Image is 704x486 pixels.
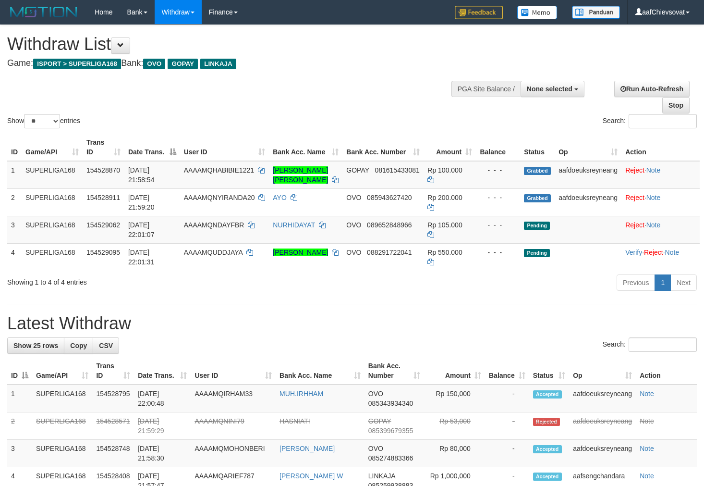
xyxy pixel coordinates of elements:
td: Rp 53,000 [424,412,485,440]
td: · [621,216,700,243]
td: 154528795 [92,385,134,412]
h1: Latest Withdraw [7,314,697,333]
span: [DATE] 21:59:20 [128,194,155,211]
th: Bank Acc. Number: activate to sort column ascending [342,134,424,161]
a: [PERSON_NAME] W [279,472,343,480]
span: Show 25 rows [13,342,58,349]
a: Copy [64,337,93,354]
td: - [485,412,529,440]
a: CSV [93,337,119,354]
td: aafdoeuksreyneang [555,188,621,216]
span: Rejected [533,418,560,426]
td: 2 [7,412,32,440]
a: 1 [655,274,671,291]
h4: Game: Bank: [7,59,460,68]
th: ID: activate to sort column descending [7,357,32,385]
td: [DATE] 21:59:29 [134,412,191,440]
td: SUPERLIGA168 [32,440,92,467]
div: - - - [480,165,516,175]
span: Grabbed [524,167,551,175]
span: Pending [524,249,550,257]
span: GOPAY [346,166,369,174]
td: AAAAMQMOHONBERI [191,440,276,467]
td: - [485,440,529,467]
span: Copy 089652848966 to clipboard [367,221,412,229]
a: [PERSON_NAME] [273,249,328,256]
a: AYO [273,194,287,201]
span: OVO [346,194,361,201]
a: Note [640,417,654,425]
th: Bank Acc. Name: activate to sort column ascending [276,357,364,385]
th: Trans ID: activate to sort column ascending [83,134,124,161]
th: Op: activate to sort column ascending [569,357,636,385]
td: Rp 150,000 [424,385,485,412]
span: GOPAY [168,59,198,69]
th: Amount: activate to sort column ascending [424,357,485,385]
th: Action [636,357,697,385]
th: Amount: activate to sort column ascending [424,134,476,161]
th: Game/API: activate to sort column ascending [32,357,92,385]
span: ISPORT > SUPERLIGA168 [33,59,121,69]
span: Rp 200.000 [427,194,462,201]
span: Copy 085943627420 to clipboard [367,194,412,201]
span: LINKAJA [368,472,395,480]
span: Rp 550.000 [427,249,462,256]
a: MUH.IRHHAM [279,390,323,398]
select: Showentries [24,114,60,128]
span: Accepted [533,390,562,399]
a: Reject [625,166,644,174]
td: aafdoeuksreyneang [569,385,636,412]
td: SUPERLIGA168 [32,412,92,440]
td: SUPERLIGA168 [22,188,83,216]
td: 154528571 [92,412,134,440]
th: Action [621,134,700,161]
span: Copy 085274883366 to clipboard [368,454,413,462]
th: ID [7,134,22,161]
div: - - - [480,220,516,230]
span: AAAAMQUDDJAYA [184,249,243,256]
span: AAAAMQNYIRANDA20 [184,194,255,201]
a: Note [640,390,654,398]
input: Search: [629,114,697,128]
td: · · [621,243,700,271]
input: Search: [629,337,697,352]
td: SUPERLIGA168 [22,243,83,271]
label: Show entries [7,114,80,128]
th: User ID: activate to sort column ascending [191,357,276,385]
td: 4 [7,243,22,271]
span: Pending [524,222,550,230]
td: 2 [7,188,22,216]
span: Copy 085399679355 to clipboard [368,427,413,435]
span: Rp 105.000 [427,221,462,229]
td: [DATE] 22:00:48 [134,385,191,412]
a: Reject [625,194,644,201]
img: panduan.png [572,6,620,19]
span: None selected [527,85,572,93]
span: LINKAJA [200,59,236,69]
td: AAAAMQIRHAM33 [191,385,276,412]
th: Bank Acc. Number: activate to sort column ascending [364,357,424,385]
label: Search: [603,337,697,352]
img: Button%20Memo.svg [517,6,558,19]
span: 154529095 [86,249,120,256]
th: Balance [476,134,520,161]
td: aafdoeuksreyneang [555,161,621,189]
td: 1 [7,161,22,189]
a: Note [646,221,661,229]
span: OVO [368,445,383,452]
td: [DATE] 21:58:30 [134,440,191,467]
td: · [621,161,700,189]
a: Reject [625,221,644,229]
span: CSV [99,342,113,349]
h1: Withdraw List [7,35,460,54]
th: Status: activate to sort column ascending [529,357,569,385]
a: Note [640,472,654,480]
span: 154528870 [86,166,120,174]
img: MOTION_logo.png [7,5,80,19]
span: 154528911 [86,194,120,201]
td: · [621,188,700,216]
th: Balance: activate to sort column ascending [485,357,529,385]
td: SUPERLIGA168 [32,385,92,412]
a: HASNIATI [279,417,310,425]
th: Op: activate to sort column ascending [555,134,621,161]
